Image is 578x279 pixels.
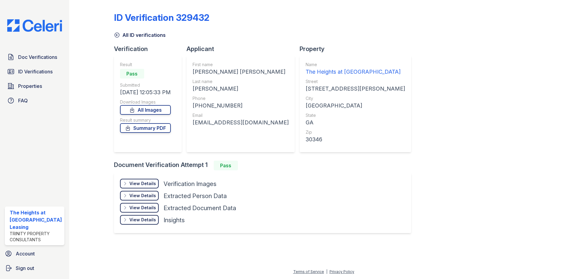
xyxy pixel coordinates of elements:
div: Pass [120,69,144,79]
div: | [326,269,327,274]
a: All Images [120,105,171,115]
div: [PHONE_NUMBER] [193,101,289,110]
div: [PERSON_NAME] [PERSON_NAME] [193,68,289,76]
div: [DATE] 12:05:33 PM [120,88,171,97]
div: The Heights at [GEOGRAPHIC_DATA] [306,68,405,76]
img: CE_Logo_Blue-a8612792a0a2168367f1c8372b55b34899dd931a85d93a1a3d3e32e68fde9ad4.png [2,19,67,32]
div: Street [306,79,405,85]
div: Result [120,62,171,68]
div: Property [300,45,416,53]
div: 30346 [306,135,405,144]
div: Insights [164,216,185,224]
div: City [306,95,405,101]
a: Properties [5,80,64,92]
a: Sign out [2,262,67,274]
div: Applicant [187,45,300,53]
div: Submitted [120,82,171,88]
div: Extracted Person Data [164,192,227,200]
a: FAQ [5,95,64,107]
div: Verification Images [164,180,216,188]
div: Email [193,112,289,118]
div: View Details [129,217,156,223]
div: [EMAIL_ADDRESS][DOMAIN_NAME] [193,118,289,127]
a: Doc Verifications [5,51,64,63]
div: Download Images [120,99,171,105]
div: Name [306,62,405,68]
div: Result summary [120,117,171,123]
span: FAQ [18,97,28,104]
a: ID Verifications [5,66,64,78]
a: Account [2,248,67,260]
div: [STREET_ADDRESS][PERSON_NAME] [306,85,405,93]
div: The Heights at [GEOGRAPHIC_DATA] Leasing [10,209,62,231]
span: Doc Verifications [18,53,57,61]
div: [PERSON_NAME] [193,85,289,93]
div: Verification [114,45,187,53]
div: Phone [193,95,289,101]
div: GA [306,118,405,127]
div: State [306,112,405,118]
div: Document Verification Attempt 1 [114,161,416,170]
iframe: chat widget [553,255,572,273]
span: Sign out [16,265,34,272]
a: Name The Heights at [GEOGRAPHIC_DATA] [306,62,405,76]
div: [GEOGRAPHIC_DATA] [306,101,405,110]
div: ID Verification 329432 [114,12,209,23]
div: View Details [129,181,156,187]
a: Summary PDF [120,123,171,133]
a: All ID verifications [114,31,166,39]
div: Trinity Property Consultants [10,231,62,243]
div: Extracted Document Data [164,204,236,212]
span: Properties [18,82,42,90]
a: Terms of Service [293,269,324,274]
div: First name [193,62,289,68]
div: Pass [214,161,238,170]
span: Account [16,250,35,257]
div: Zip [306,129,405,135]
div: View Details [129,193,156,199]
a: Privacy Policy [330,269,354,274]
div: View Details [129,205,156,211]
span: ID Verifications [18,68,53,75]
div: Last name [193,79,289,85]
